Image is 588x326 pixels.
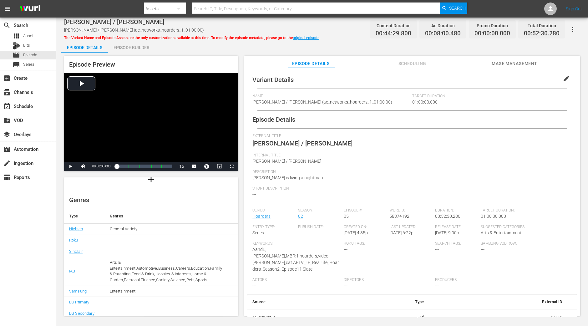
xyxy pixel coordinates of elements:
span: Wurl ID: [389,208,432,213]
span: Target Duration: [481,208,569,213]
div: Content Duration [376,21,411,30]
span: Episode Details [252,116,295,123]
div: Ad Duration [425,21,461,30]
th: Type [64,209,105,224]
span: Samsung VOD Row: [481,241,523,246]
button: Jump To Time [200,162,213,171]
th: Genres [105,209,227,224]
span: Genres [69,196,89,204]
td: 51615 [429,309,567,325]
th: AE Networks [247,309,355,325]
span: [PERSON_NAME] is living a nightmare. [252,175,325,180]
a: Samsung [69,289,87,293]
th: Source [247,294,355,309]
span: --- [344,283,347,288]
span: 00:44:29.800 [376,30,411,37]
span: Target Duration [412,94,505,99]
span: Producers [435,278,523,283]
span: [DATE] 9:00p [435,230,459,235]
span: 01:00:00.000 [481,214,506,219]
span: [PERSON_NAME] / [PERSON_NAME] (ae_networks_hoarders_1_01:00:00) [64,28,204,33]
span: Bits [23,42,30,48]
span: Arts & Entertainment [481,230,521,235]
span: Description [252,170,569,175]
span: Image Management [490,60,537,68]
span: Ingestion [3,160,11,167]
a: IAB [69,269,75,273]
span: Entry Type: [252,225,295,230]
span: Asset [23,33,33,39]
span: [PERSON_NAME] / [PERSON_NAME] (ae_networks_hoarders_1_01:00:00) [252,99,392,104]
th: External ID [429,294,567,309]
span: Directors [344,278,432,283]
span: Actors [252,278,341,283]
div: Total Duration [524,21,560,30]
span: Episode Details [287,60,334,68]
img: ans4CAIJ8jUAAAAAAAAAAAAAAAAAAAAAAAAgQb4GAAAAAAAAAAAAAAAAAAAAAAAAJMjXAAAAAAAAAAAAAAAAAAAAAAAAgAT5G... [15,2,45,16]
a: original episode [293,36,319,40]
span: Episode [23,52,37,58]
button: Episode Details [61,40,108,53]
span: --- [435,283,439,288]
span: Episode Preview [69,61,115,68]
button: Playback Rate [175,162,188,171]
span: Internal Title [252,153,569,158]
span: Channels [3,89,11,96]
a: LG Secondary [69,311,94,316]
button: edit [559,71,574,86]
span: Overlays [3,131,11,138]
button: Captions [188,162,200,171]
span: External Title [252,134,569,139]
span: 00:52:30.280 [524,30,560,37]
span: Short Description [252,186,569,191]
span: search [3,22,11,29]
span: Duration: [435,208,478,213]
div: Episode Details [61,40,108,55]
span: Season: [298,208,341,213]
td: Guid [356,309,429,325]
span: 58374192 [389,214,409,219]
button: Fullscreen [226,162,238,171]
span: --- [252,283,256,288]
span: --- [298,230,302,235]
span: --- [344,247,347,252]
span: Roku Tags: [344,241,432,246]
span: add_box [3,74,11,82]
span: Reports [3,174,11,181]
div: Episode Builder [108,40,155,55]
span: Asset [13,32,20,40]
span: Automation [3,145,11,153]
a: Sign Out [566,6,582,11]
span: --- [252,192,256,197]
span: Series [13,61,20,69]
span: event_available [3,103,11,110]
span: The Variant Name and Episode Assets are the only customizations available at this time. To modify... [64,36,320,40]
div: Bits [13,42,20,49]
span: 00:08:00.480 [425,30,461,37]
span: 00:00:00.000 [474,30,510,37]
span: Publish Date: [298,225,341,230]
span: Keywords: [252,241,341,246]
span: Created On: [344,225,386,230]
span: Search Tags: [435,241,478,246]
span: Variant Details [252,76,294,84]
span: Episode [13,51,20,59]
span: create_new_folder [3,117,11,124]
span: Suggested Categories: [481,225,569,230]
button: Play [64,162,77,171]
a: 02 [298,214,303,219]
a: Nielsen [69,227,83,231]
span: Series [23,61,34,68]
span: [DATE] 6:22p [389,230,413,235]
span: [PERSON_NAME] / [PERSON_NAME] [64,18,164,26]
a: Hoarders [252,214,271,219]
span: [PERSON_NAME] / [PERSON_NAME] [252,159,321,164]
span: [PERSON_NAME] / [PERSON_NAME] [252,140,352,147]
span: [DATE] 4:35p [344,230,368,235]
span: Series [252,230,264,235]
span: AandE,[PERSON_NAME],MBR:1,hoarders,video,[PERSON_NAME],cat:AETV_LF_RealLife_Hoarders_Season2_Epis... [252,247,339,272]
span: Search [449,3,466,14]
div: Progress Bar [117,165,172,168]
span: edit [563,75,570,82]
span: Scheduling [389,60,436,68]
